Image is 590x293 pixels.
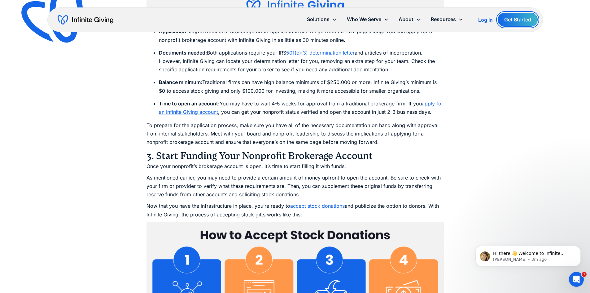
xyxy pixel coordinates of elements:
[159,100,444,116] li: You may have to wait 4-5 weeks for approval from a traditional brokerage firm. If you , you can g...
[146,121,444,147] p: To prepare for the application process, make sure you have all of the necessary documentation on ...
[286,50,355,56] a: 501(c)(3) determination letter
[498,13,538,27] a: Get Started
[302,13,342,26] div: Solutions
[307,15,330,24] div: Solutions
[146,174,444,199] p: As mentioned earlier, you may need to provide a certain amount of money upfront to open the accou...
[159,27,444,44] li: Traditional brokerage firms’ applications can range from 20-70+ pages long. You can apply for a n...
[569,272,584,287] iframe: Intercom live chat
[159,79,202,85] strong: Balance minimum:
[347,15,381,24] div: Who We Serve
[159,50,207,56] strong: Documents needed:
[159,78,444,95] li: Traditional firms can have high balance minimums of $250,000 or more. Infinite Giving’s minimum i...
[290,203,345,209] a: accept stock donations
[146,162,444,171] p: Once your nonprofit’s brokerage account is open, it’s time to start filling it with funds!
[394,13,426,26] div: About
[159,49,444,74] li: Both applications require your IRS and articles of incorporation. However, Infinite Giving can lo...
[478,16,493,24] a: Log In
[146,150,444,162] h3: 3. Start Funding Your Nonprofit Brokerage Account
[426,13,468,26] div: Resources
[431,15,456,24] div: Resources
[146,202,444,219] p: Now that you have the infrastructure in place, you’re ready to and publicize the option to donors...
[159,100,220,107] strong: Time to open an account:
[399,15,413,24] div: About
[58,15,113,25] a: home
[342,13,394,26] div: Who We Serve
[159,100,443,115] a: apply for an Infinite Giving account
[466,233,590,276] iframe: Intercom notifications message
[582,272,587,277] span: 1
[478,17,493,22] div: Log In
